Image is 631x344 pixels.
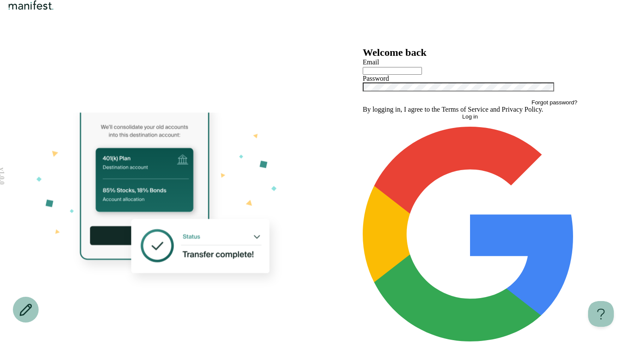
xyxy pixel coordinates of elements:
span: Log in [462,113,478,120]
h2: Welcome back [363,47,577,58]
label: Email [363,58,379,66]
a: Terms of Service [442,106,488,113]
iframe: Help Scout Beacon - Open [588,301,614,327]
button: Log in [363,113,577,120]
p: By logging in, I agree to the and . [363,106,577,113]
button: Forgot password? [531,99,577,106]
a: Privacy Policy [502,106,542,113]
label: Password [363,75,389,82]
